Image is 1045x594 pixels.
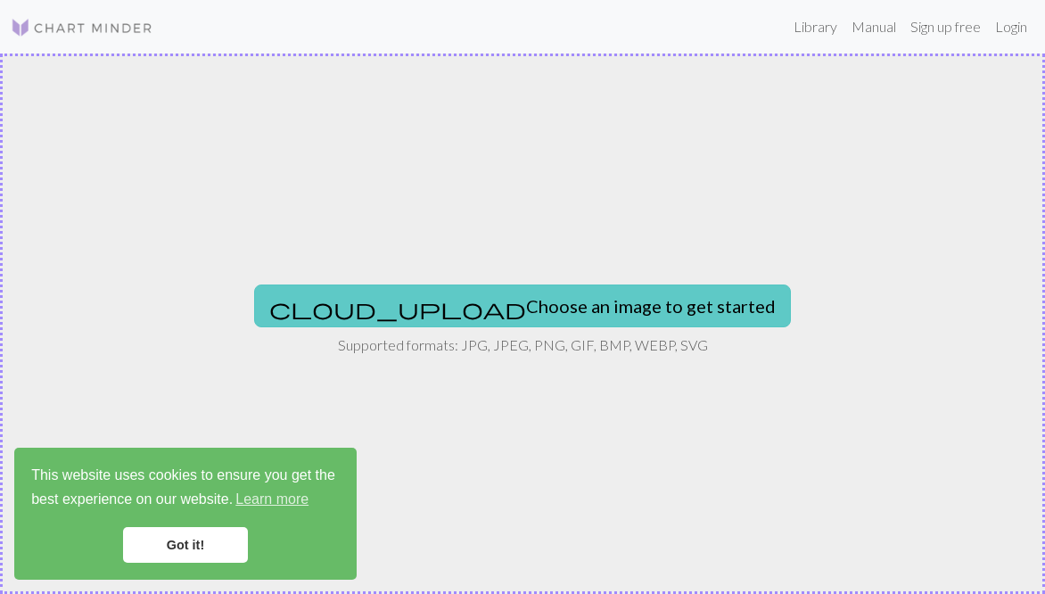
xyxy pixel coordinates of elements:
[844,9,903,45] a: Manual
[903,9,988,45] a: Sign up free
[14,448,357,580] div: cookieconsent
[269,296,526,321] span: cloud_upload
[31,465,340,513] span: This website uses cookies to ensure you get the best experience on our website.
[988,9,1034,45] a: Login
[338,334,708,356] p: Supported formats: JPG, JPEG, PNG, GIF, BMP, WEBP, SVG
[11,17,153,38] img: Logo
[254,285,791,327] button: Choose an image to get started
[786,9,844,45] a: Library
[123,527,248,563] a: dismiss cookie message
[233,486,311,513] a: learn more about cookies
